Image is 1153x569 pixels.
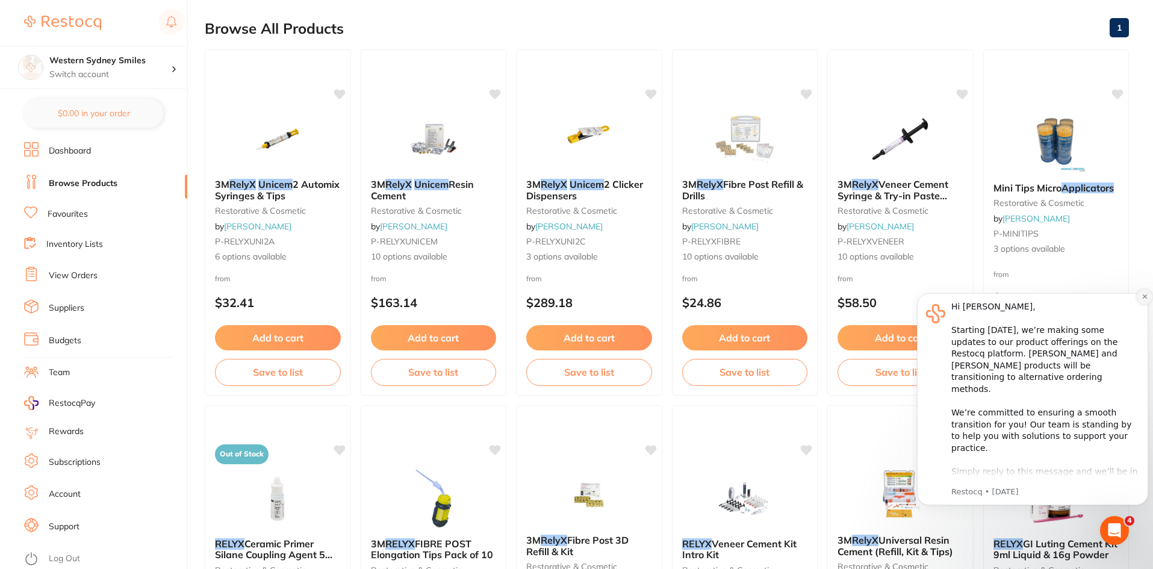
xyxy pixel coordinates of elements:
button: Add to cart [682,325,808,350]
b: 3M RELYX FIBRE POST Elongation Tips Pack of 10 [371,538,497,561]
button: $0.00 in your order [24,99,163,128]
span: from [526,274,542,283]
span: from [215,274,231,283]
p: Message from Restocq, sent 1w ago [39,211,227,222]
b: 3M RelyX Unicem 2 Automix Syringes & Tips [215,179,341,201]
a: Team [49,367,70,379]
em: Applicators [1061,182,1114,194]
small: restorative & cosmetic [993,198,1119,208]
img: 3M RelyX Universal Resin Cement (Refill, Kit & Tips) [861,465,939,525]
img: Mini Tips Micro Applicators [1017,113,1095,173]
a: View Orders [49,270,98,282]
span: P-RELYXVENEER [838,236,904,247]
em: RELYX [993,538,1023,550]
em: RelyX [697,178,723,190]
span: Veneer Cement Syringe & Try-in Paste Syringe [838,178,948,213]
span: by [838,221,914,232]
span: Veneer Cement Kit Intro Kit [682,538,797,561]
a: Inventory Lists [46,238,103,250]
iframe: Intercom notifications message [912,275,1153,536]
a: [PERSON_NAME] [535,221,603,232]
span: P-RELYXUNICEM [371,236,438,247]
span: P-RELYXUNI2A [215,236,275,247]
span: by [993,213,1070,224]
img: RELYX Ceramic Primer Silane Coupling Agent 5ml bottle [238,468,317,529]
img: 3M RelyX Fibre Post 3D Refill & Kit [550,465,628,525]
span: 10 options available [682,251,808,263]
em: Unicem [258,178,293,190]
span: 6 options available [215,251,341,263]
b: Mini Tips Micro Applicators [993,182,1119,193]
em: RelyX [385,178,412,190]
span: 3 options available [526,251,652,263]
button: Save to list [682,359,808,385]
span: RestocqPay [49,397,95,409]
span: 3M [526,178,541,190]
p: $24.86 [682,296,808,309]
button: Add to cart [371,325,497,350]
a: Account [49,488,81,500]
button: Save to list [526,359,652,385]
em: RelyX [541,534,567,546]
button: Add to cart [838,325,963,350]
a: Restocq Logo [24,9,101,37]
img: Restocq Logo [24,16,101,30]
img: Western Sydney Smiles [19,55,43,79]
b: RELYX Veneer Cement Kit Intro Kit [682,538,808,561]
div: Hi [PERSON_NAME], ​ Starting [DATE], we’re making some updates to our product offerings on the Re... [39,26,227,297]
span: from [371,274,387,283]
span: P-RELYXFIBRE [682,236,741,247]
h2: Browse All Products [205,20,344,37]
a: Dashboard [49,145,91,157]
span: by [682,221,759,232]
span: 2 Clicker Dispensers [526,178,643,201]
b: 3M RelyX Universal Resin Cement (Refill, Kit & Tips) [838,535,963,557]
a: [PERSON_NAME] [691,221,759,232]
b: 3M RelyX Veneer Cement Syringe & Try-in Paste Syringe [838,179,963,201]
span: 10 options available [838,251,963,263]
img: 3M RelyX Unicem 2 Automix Syringes & Tips [238,109,317,169]
b: 3M RelyX Fibre Post 3D Refill & Kit [526,535,652,557]
a: Subscriptions [49,456,101,468]
span: 3M [371,178,385,190]
em: RELYX [385,538,415,550]
iframe: Intercom live chat [1100,516,1129,545]
a: [PERSON_NAME] [224,221,291,232]
p: Switch account [49,69,171,81]
span: FIBRE POST Elongation Tips Pack of 10 [371,538,493,561]
a: Browse Products [49,178,117,190]
b: 3M RelyX Unicem Resin Cement [371,179,497,201]
img: RELYX Veneer Cement Kit Intro Kit [706,468,784,529]
button: Save to list [838,359,963,385]
span: Universal Resin Cement (Refill, Kit & Tips) [838,534,953,557]
a: Support [49,521,79,533]
p: $32.41 [215,296,341,309]
button: Save to list [215,359,341,385]
small: restorative & cosmetic [215,206,341,216]
h4: Western Sydney Smiles [49,55,171,67]
a: Rewards [49,426,84,438]
span: Resin Cement [371,178,474,201]
a: [PERSON_NAME] [1002,213,1070,224]
p: $163.14 [371,296,497,309]
img: 3M RelyX Unicem Resin Cement [394,109,473,169]
span: P-RELYXUNI2C [526,236,586,247]
a: Budgets [49,335,81,347]
small: restorative & cosmetic [526,206,652,216]
span: Mini Tips Micro [993,182,1061,194]
span: 3M [838,178,852,190]
em: RelyX [852,534,878,546]
span: 3M [371,538,385,550]
p: $58.50 [838,296,963,309]
em: RelyX [229,178,256,190]
a: [PERSON_NAME] [847,221,914,232]
img: 3M RELYX FIBRE POST Elongation Tips Pack of 10 [394,468,473,529]
span: Fibre Post Refill & Drills [682,178,803,201]
button: Add to cart [215,325,341,350]
button: Add to cart [526,325,652,350]
b: RELYX GI Luting Cement Kit 9ml Liquid & 16g Powder [993,538,1119,561]
span: from [682,274,698,283]
em: RelyX [852,178,878,190]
